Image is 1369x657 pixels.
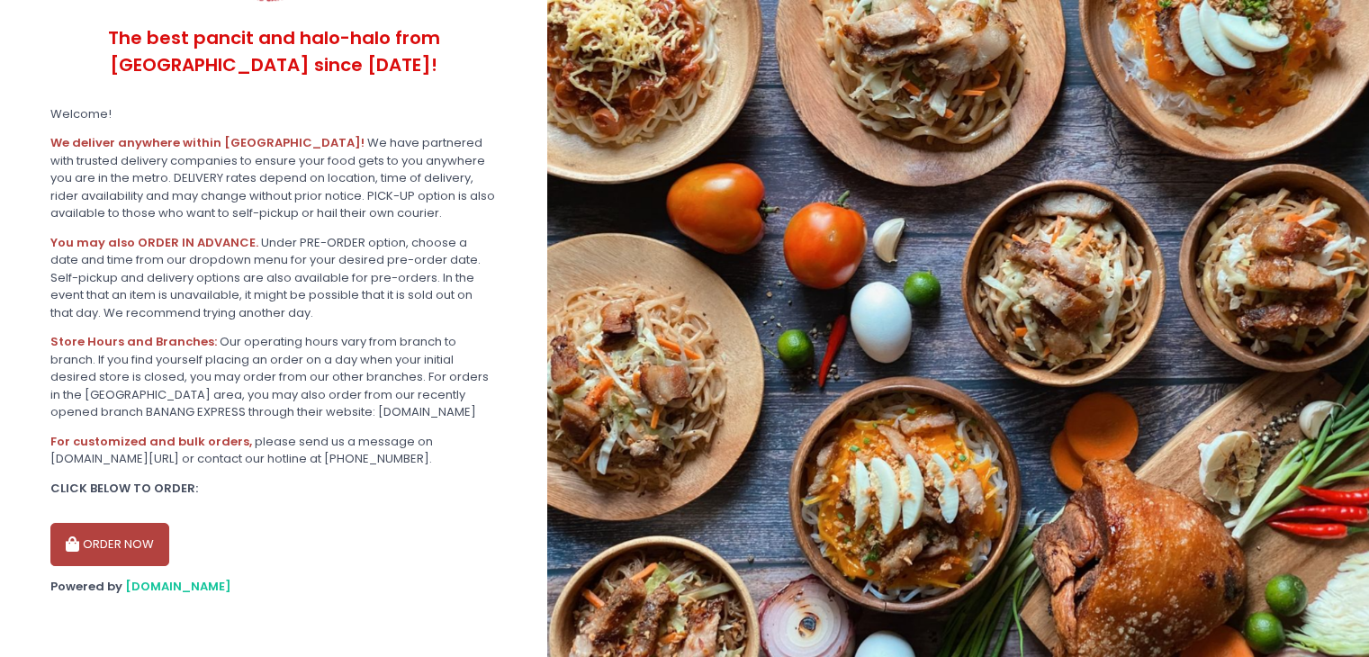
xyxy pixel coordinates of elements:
b: We deliver anywhere within [GEOGRAPHIC_DATA]! [50,134,365,151]
button: ORDER NOW [50,523,169,566]
div: Our operating hours vary from branch to branch. If you find yourself placing an order on a day wh... [50,333,497,421]
div: Welcome! [50,105,497,123]
div: Under PRE-ORDER option, choose a date and time from our dropdown menu for your desired pre-order ... [50,234,497,322]
b: For customized and bulk orders, [50,433,252,450]
div: please send us a message on [DOMAIN_NAME][URL] or contact our hotline at [PHONE_NUMBER]. [50,433,497,468]
div: We have partnered with trusted delivery companies to ensure your food gets to you anywhere you ar... [50,134,497,222]
b: You may also ORDER IN ADVANCE. [50,234,258,251]
a: [DOMAIN_NAME] [125,578,231,595]
div: CLICK BELOW TO ORDER: [50,480,497,498]
div: Powered by [50,578,497,596]
b: Store Hours and Branches: [50,333,217,350]
div: The best pancit and halo-halo from [GEOGRAPHIC_DATA] since [DATE]! [50,10,497,94]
